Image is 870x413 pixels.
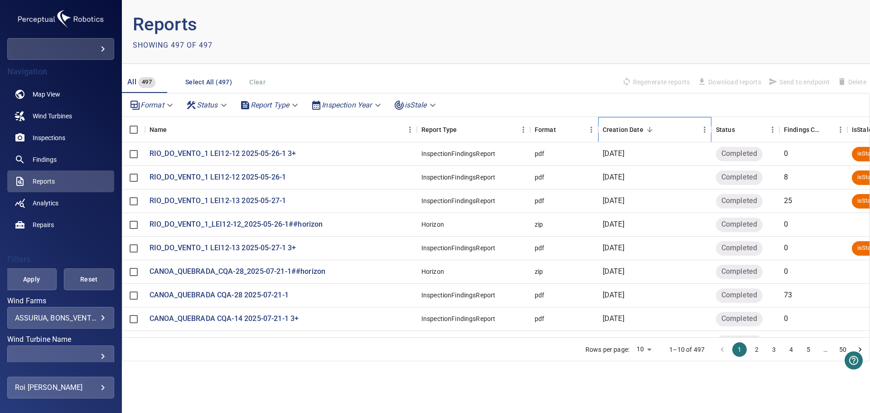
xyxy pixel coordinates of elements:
nav: pagination navigation [714,342,869,357]
span: Analytics [33,199,58,208]
span: All [127,78,136,86]
button: Go to next page [853,342,867,357]
a: RIO_DO_VENTO_1 LEI12-13 2025-05-27-1 3+ [150,243,296,253]
div: Report Type [236,97,304,113]
button: Reset [64,268,114,290]
span: Findings [33,155,57,164]
div: Creation Date [598,117,711,142]
p: RIO_DO_VENTO_1_LEI12-12_2025-05-26-1##horizon [150,219,323,230]
p: [DATE] [603,267,624,277]
div: Format [535,117,556,142]
span: Completed [716,172,763,183]
div: Inspection Year [307,97,386,113]
p: 0 [784,243,788,253]
p: 0 [784,219,788,230]
button: Sort [556,123,569,136]
h4: Filters [7,255,114,264]
button: Apply [6,268,57,290]
button: Menu [403,123,417,136]
span: Completed [716,219,763,230]
div: ASSURUA, BONS_VENTOS, CANOA_QUEBRADA, ENACEL, FOZ_DO_RIO_CHORO, [GEOGRAPHIC_DATA], [GEOGRAPHIC_DA... [15,314,106,322]
p: [DATE] [603,219,624,230]
button: Go to page 50 [836,342,850,357]
span: Completed [716,290,763,301]
div: InspectionFindingsReport [421,314,496,323]
a: CANOA_QUEBRADA_CQA-28_2025-07-21-1##horizon [150,267,325,277]
button: page 1 [732,342,747,357]
p: 73 [784,290,792,301]
button: Sort [167,123,179,136]
div: pdf [535,173,544,182]
div: … [818,345,833,354]
button: Sort [821,123,834,136]
div: pdf [535,243,544,253]
span: Inspections [33,133,65,142]
span: Completed [716,196,763,206]
a: findings noActive [7,149,114,170]
a: RIO_DO_VENTO_1 LEI12-12 2025-05-26-1 3+ [150,149,296,159]
span: Wind Turbines [33,112,72,121]
label: Wind Turbine Name [7,336,114,343]
p: 8 [784,172,788,183]
span: Completed [716,149,763,159]
div: Status [716,117,735,142]
div: 10 [633,343,655,356]
p: [DATE] [603,196,624,206]
em: isStale [405,101,427,109]
button: Menu [766,123,779,136]
span: Completed [716,267,763,277]
a: inspections noActive [7,127,114,149]
div: Findings Count [784,117,821,142]
div: InspectionFindingsReport [421,243,496,253]
span: Map View [33,90,60,99]
div: pdf [535,149,544,158]
label: Wind Farms [7,297,114,305]
div: Status [711,117,779,142]
div: Findings Count [779,117,847,142]
span: Apply [18,274,45,285]
a: RIO_DO_VENTO_1 LEI12-12 2025-05-26-1 [150,172,286,183]
p: [DATE] [603,172,624,183]
span: Reset [75,274,103,285]
a: reports active [7,170,114,192]
div: Name [145,117,417,142]
p: CANOA_QUEBRADA CQA-28 2025-07-21-1 3+ [150,337,299,348]
div: pdf [535,314,544,323]
em: Format [140,101,164,109]
button: Menu [585,123,598,136]
button: Menu [698,123,711,136]
div: arthwind [7,38,114,60]
p: Rows per page: [585,345,629,354]
span: Completed [716,314,763,324]
em: Inspection Year [322,101,372,109]
a: map noActive [7,83,114,105]
p: 0 [784,149,788,159]
p: 25 [784,196,792,206]
p: [DATE] [603,149,624,159]
div: Status [182,97,232,113]
button: Go to page 3 [767,342,781,357]
div: InspectionFindingsReport [421,196,496,205]
div: Horizon [421,220,444,229]
div: Creation Date [603,117,643,142]
div: Wind Turbine Name [7,345,114,367]
button: Go to page 5 [801,342,816,357]
button: Go to page 2 [749,342,764,357]
a: CANOA_QUEBRADA CQA-14 2025-07-21-1 3+ [150,314,299,324]
div: Format [530,117,598,142]
div: pdf [535,291,544,300]
button: Select All (497) [182,74,236,91]
div: InspectionFindingsReport [421,291,496,300]
div: zip [535,220,543,229]
div: Wind Farms [7,307,114,329]
img: arthwind-logo [15,7,106,31]
p: [DATE] [603,290,624,301]
p: 0 [784,267,788,277]
div: zip [535,267,543,276]
em: Status [197,101,218,109]
h4: Navigation [7,67,114,76]
p: CANOA_QUEBRADA CQA-28 2025-07-21-1 [150,290,289,301]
